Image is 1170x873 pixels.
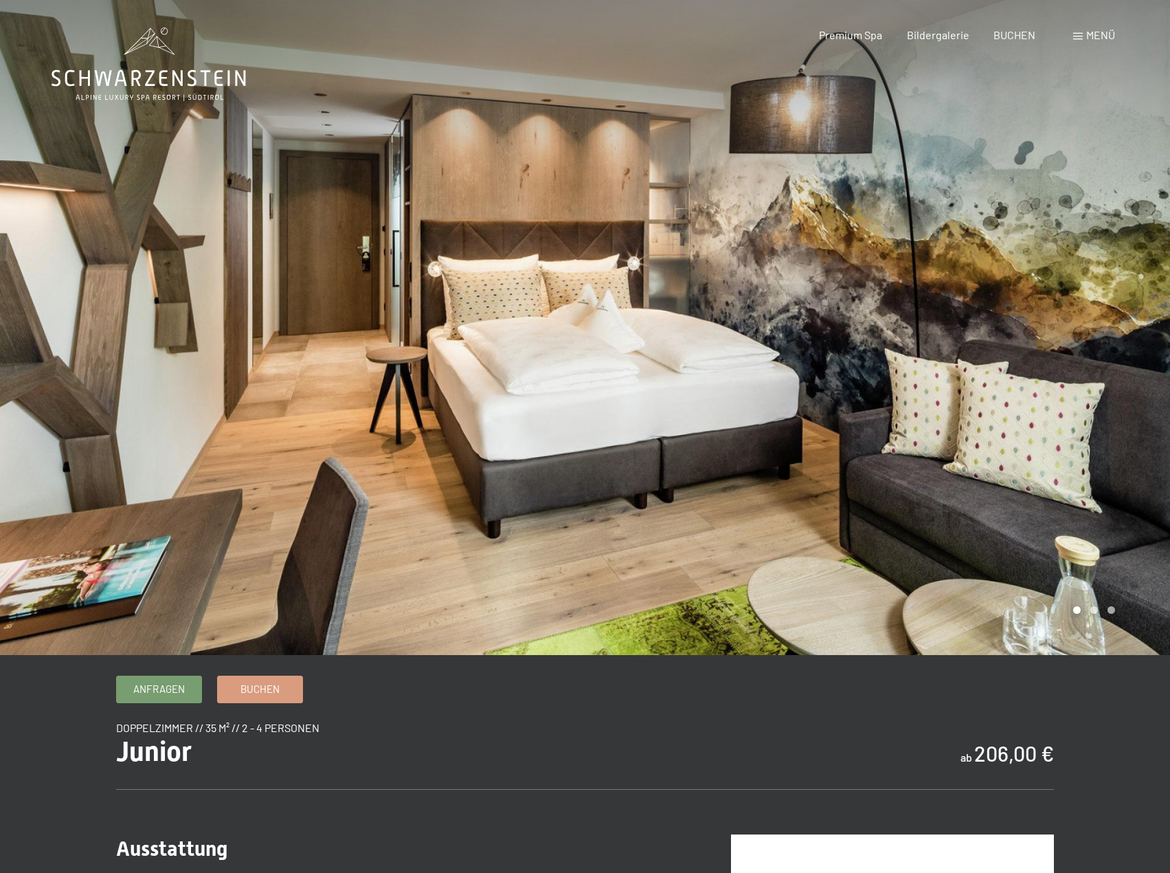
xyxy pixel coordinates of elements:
[907,28,969,41] a: Bildergalerie
[133,682,185,696] span: Anfragen
[1086,28,1115,41] span: Menü
[116,837,227,861] span: Ausstattung
[974,741,1054,766] b: 206,00 €
[960,751,972,764] span: ab
[240,682,280,696] span: Buchen
[819,28,882,41] a: Premium Spa
[218,676,302,703] a: Buchen
[116,721,319,734] span: Doppelzimmer // 35 m² // 2 - 4 Personen
[117,676,201,703] a: Anfragen
[116,736,192,768] span: Junior
[993,28,1035,41] a: BUCHEN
